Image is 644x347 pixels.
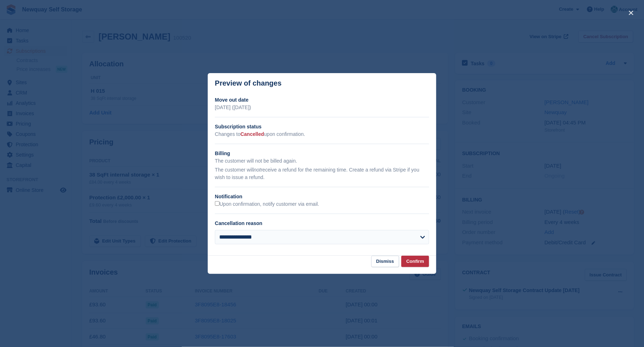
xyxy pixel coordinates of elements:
h2: Move out date [215,96,429,104]
p: The customer will receive a refund for the remaining time. Create a refund via Stripe if you wish... [215,166,429,181]
label: Upon confirmation, notify customer via email. [215,201,319,208]
h2: Billing [215,150,429,157]
span: Cancelled [241,131,264,137]
button: Dismiss [371,256,399,267]
button: Confirm [401,256,429,267]
h2: Notification [215,193,429,200]
p: Preview of changes [215,79,282,87]
button: close [625,7,637,19]
p: The customer will not be billed again. [215,157,429,165]
h2: Subscription status [215,123,429,131]
input: Upon confirmation, notify customer via email. [215,201,220,206]
p: Changes to upon confirmation. [215,131,429,138]
em: not [254,167,261,173]
p: [DATE] ([DATE]) [215,104,429,111]
label: Cancellation reason [215,220,262,226]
